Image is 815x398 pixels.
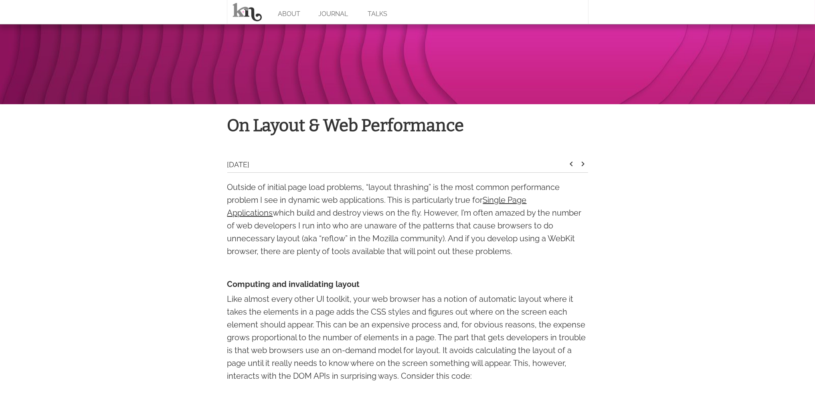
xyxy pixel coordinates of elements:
[578,159,588,169] i: keyboard_arrow_right
[227,195,527,218] a: Single Page Applications
[578,162,588,170] a: keyboard_arrow_right
[227,112,588,139] h1: On Layout & Web Performance
[567,162,576,170] a: keyboard_arrow_left
[227,181,588,258] p: Outside of initial page load problems, “layout thrashing” is the most common performance problem ...
[227,278,588,291] h4: Computing and invalidating layout
[227,159,567,172] div: [DATE]
[567,159,576,169] i: keyboard_arrow_left
[227,293,588,382] p: Like almost every other UI toolkit, your web browser has a notion of automatic layout where it ta...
